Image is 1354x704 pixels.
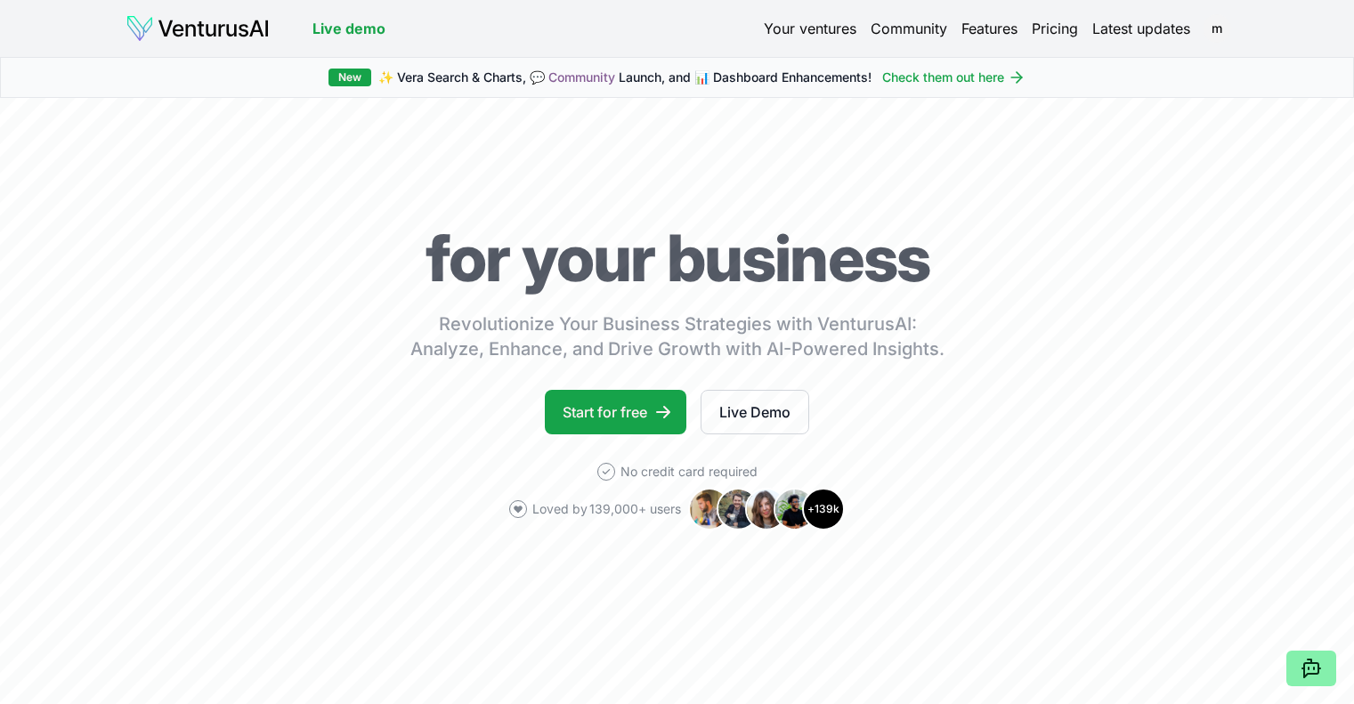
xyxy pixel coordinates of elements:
[545,390,686,434] a: Start for free
[882,69,1026,86] a: Check them out here
[1204,16,1229,41] button: m
[701,390,809,434] a: Live Demo
[548,69,615,85] a: Community
[328,69,371,86] div: New
[961,18,1018,39] a: Features
[378,69,872,86] span: ✨ Vera Search & Charts, 💬 Launch, and 📊 Dashboard Enhancements!
[126,14,270,43] img: logo
[717,488,759,530] img: Avatar 2
[312,18,385,39] a: Live demo
[1092,18,1190,39] a: Latest updates
[1203,14,1231,43] span: m
[688,488,731,530] img: Avatar 1
[871,18,947,39] a: Community
[1032,18,1078,39] a: Pricing
[764,18,856,39] a: Your ventures
[774,488,816,530] img: Avatar 4
[745,488,788,530] img: Avatar 3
